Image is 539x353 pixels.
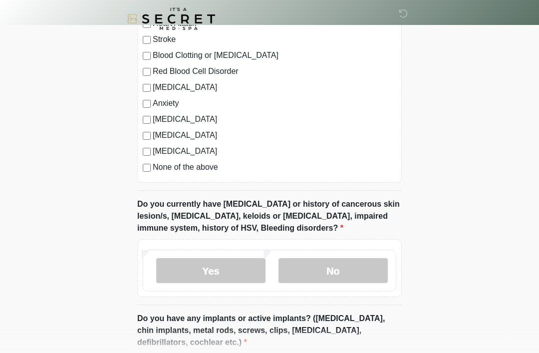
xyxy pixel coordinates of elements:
label: Do you have any implants or active implants? ([MEDICAL_DATA], chin implants, metal rods, screws, ... [137,313,402,349]
label: No [278,258,388,283]
label: Red Blood Cell Disorder [153,65,396,77]
label: Blood Clotting or [MEDICAL_DATA] [153,49,396,61]
label: [MEDICAL_DATA] [153,81,396,93]
input: Anxiety [143,100,151,108]
input: Red Blood Cell Disorder [143,68,151,76]
label: [MEDICAL_DATA] [153,129,396,141]
label: Anxiety [153,97,396,109]
input: Stroke [143,36,151,44]
img: It's A Secret Med Spa Logo [127,7,215,30]
label: Yes [156,258,266,283]
label: [MEDICAL_DATA] [153,145,396,157]
label: Do you currently have [MEDICAL_DATA] or history of cancerous skin lesion/s, [MEDICAL_DATA], keloi... [137,198,402,234]
input: [MEDICAL_DATA] [143,84,151,92]
input: Blood Clotting or [MEDICAL_DATA] [143,52,151,60]
input: [MEDICAL_DATA] [143,132,151,140]
label: [MEDICAL_DATA] [153,113,396,125]
label: None of the above [153,161,396,173]
input: [MEDICAL_DATA] [143,148,151,156]
input: [MEDICAL_DATA] [143,116,151,124]
input: None of the above [143,164,151,172]
label: Stroke [153,33,396,45]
